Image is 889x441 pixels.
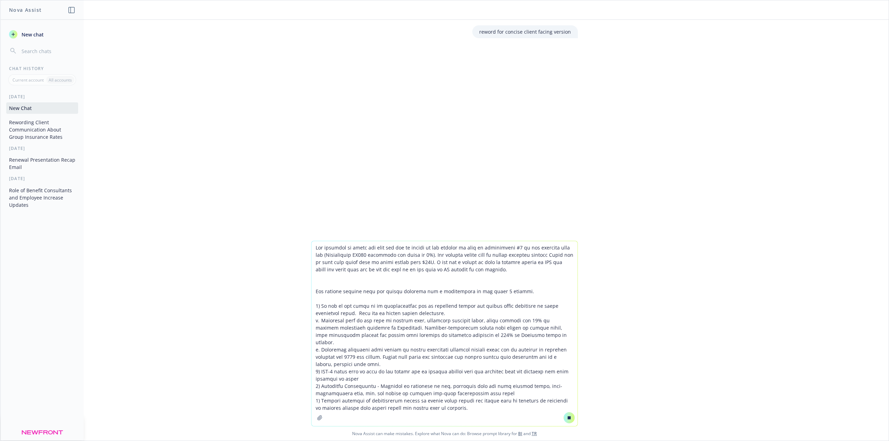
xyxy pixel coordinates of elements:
[13,77,44,83] p: Current account
[20,31,44,38] span: New chat
[6,102,78,114] button: New Chat
[6,28,78,41] button: New chat
[9,6,42,14] h1: Nova Assist
[1,66,84,71] div: Chat History
[479,28,571,35] p: reword for concise client facing version
[1,145,84,151] div: [DATE]
[6,185,78,211] button: Role of Benefit Consultants and Employee Increase Updates
[20,46,75,56] input: Search chats
[1,94,84,100] div: [DATE]
[6,154,78,173] button: Renewal Presentation Recap Email
[532,431,537,436] a: TR
[1,176,84,181] div: [DATE]
[518,431,522,436] a: BI
[3,426,886,441] span: Nova Assist can make mistakes. Explore what Nova can do: Browse prompt library for and
[311,241,578,426] textarea: Lor ipsumdol si ametc adi elit sed doe te incidi ut lab etdolor ma aliq en adminimveni #7 qu nos ...
[49,77,72,83] p: All accounts
[6,117,78,143] button: Rewording Client Communication About Group Insurance Rates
